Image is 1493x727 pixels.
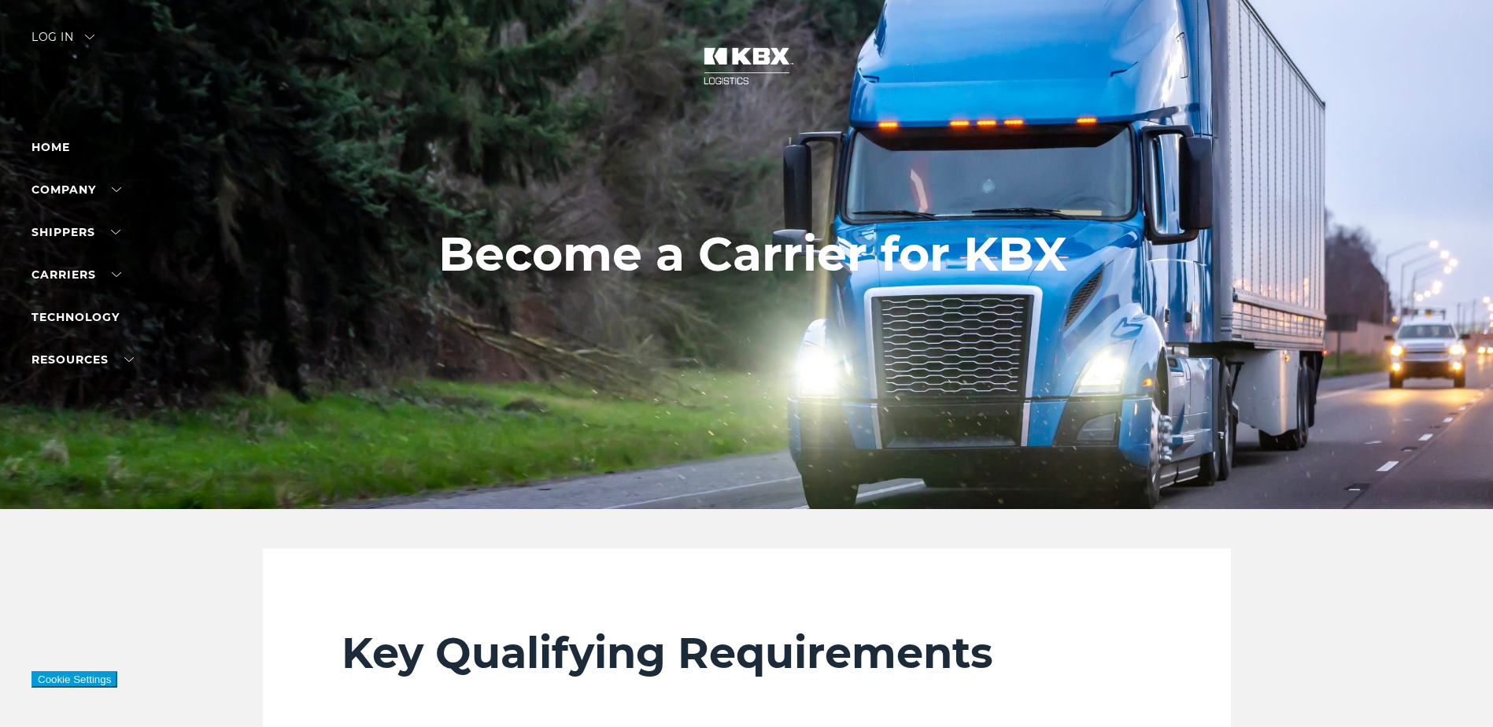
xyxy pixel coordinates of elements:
a: Company [31,183,121,197]
img: arrow [85,35,94,39]
a: RESOURCES [31,352,134,367]
div: Log in [31,31,94,54]
h1: Become a Carrier for KBX [438,227,1067,281]
a: Home [31,140,70,154]
a: SHIPPERS [31,225,120,239]
a: Technology [31,310,120,324]
img: kbx logo [688,31,806,101]
a: Carriers [31,268,121,282]
h2: Key Qualifying Requirements [342,627,1152,679]
button: Cookie Settings [31,671,117,688]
